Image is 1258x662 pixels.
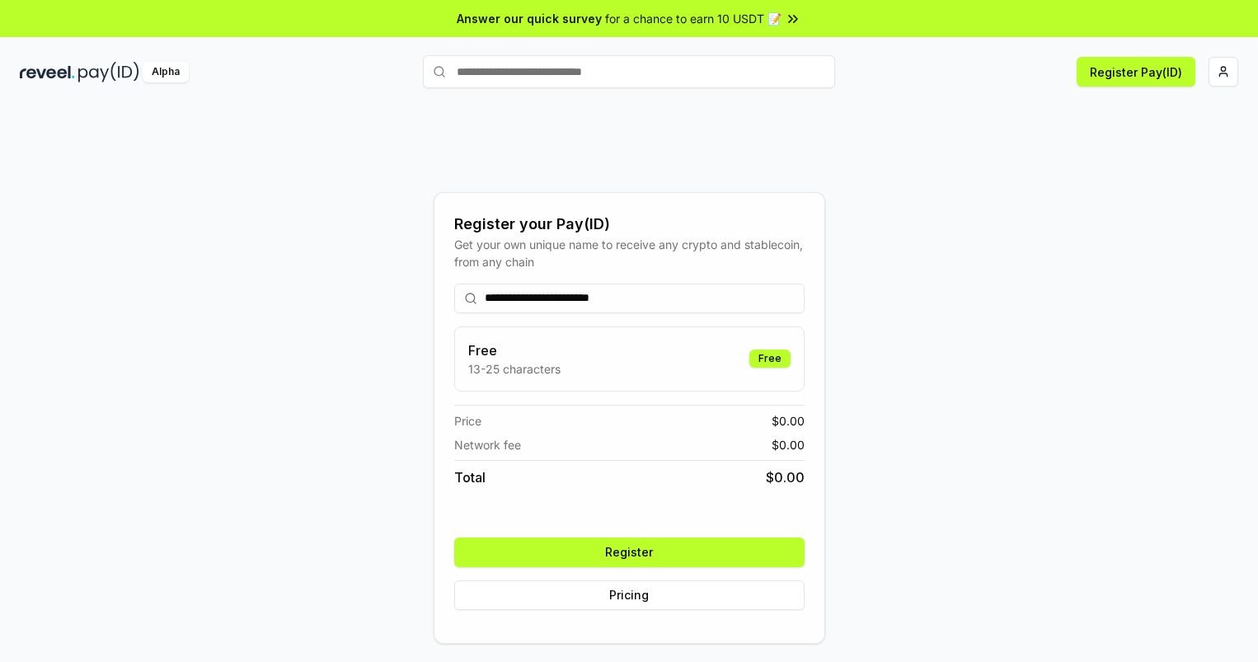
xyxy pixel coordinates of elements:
[454,213,805,236] div: Register your Pay(ID)
[457,10,602,27] span: Answer our quick survey
[454,236,805,270] div: Get your own unique name to receive any crypto and stablecoin, from any chain
[454,538,805,567] button: Register
[766,467,805,487] span: $ 0.00
[749,350,791,368] div: Free
[143,62,189,82] div: Alpha
[772,436,805,453] span: $ 0.00
[605,10,782,27] span: for a chance to earn 10 USDT 📝
[1077,57,1195,87] button: Register Pay(ID)
[454,436,521,453] span: Network fee
[454,580,805,610] button: Pricing
[78,62,139,82] img: pay_id
[468,360,561,378] p: 13-25 characters
[468,340,561,360] h3: Free
[772,412,805,430] span: $ 0.00
[454,467,486,487] span: Total
[454,412,481,430] span: Price
[20,62,75,82] img: reveel_dark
